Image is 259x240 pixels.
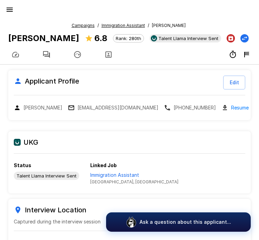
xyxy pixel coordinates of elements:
[94,33,107,43] b: 6.8
[90,172,178,185] a: View job in UKG
[164,104,216,111] div: Copy phone number
[149,34,221,42] div: View profile in UKG
[77,104,158,111] p: [EMAIL_ADDRESS][DOMAIN_NAME]
[90,179,178,185] span: [GEOGRAPHIC_DATA], [GEOGRAPHIC_DATA]
[240,34,249,42] button: Change Stage
[14,139,21,146] img: ukg_logo.jpeg
[14,137,245,148] h6: UKG
[113,36,144,41] span: Rank: 280th
[8,33,79,43] b: [PERSON_NAME]
[223,76,245,89] button: Edit
[151,35,157,41] img: ukg_logo.jpeg
[90,162,117,168] b: Linked Job
[14,172,79,180] div: View profile in UKG
[221,104,249,112] div: Download resume
[106,212,251,232] button: Ask a question about this applicant...
[126,217,137,228] img: logo_glasses@2x.png
[152,22,186,29] span: [PERSON_NAME]
[14,218,245,225] p: Captured during the interview session
[139,219,231,225] p: Ask a question about this applicant...
[14,162,31,168] b: Status
[14,173,79,179] span: Talent Llama Interview Sent
[229,50,237,59] div: 13m 05s
[231,104,249,112] a: Resume
[97,22,99,29] span: /
[14,76,79,87] h6: Applicant Profile
[242,50,251,59] div: 8/28 2:23 PM
[227,34,235,42] button: Archive Applicant
[156,36,221,41] span: Talent Llama Interview Sent
[14,104,62,111] div: Copy name
[72,23,95,28] u: Campaigns
[90,172,178,179] p: Immigration Assistant
[148,22,149,29] span: /
[68,104,158,111] div: Copy email address
[174,104,216,111] p: [PHONE_NUMBER]
[23,104,62,111] p: [PERSON_NAME]
[102,23,145,28] u: Immigration Assistant
[14,204,245,215] h6: Interview Location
